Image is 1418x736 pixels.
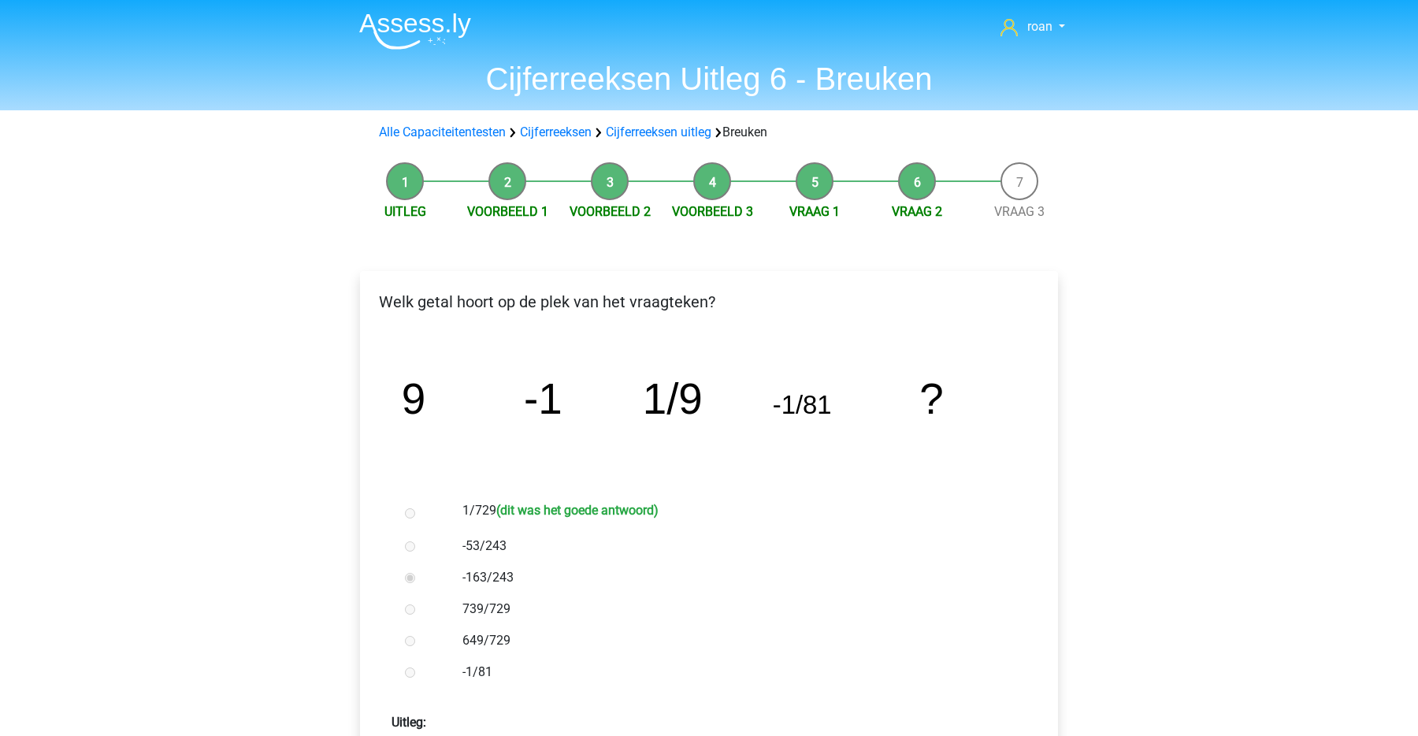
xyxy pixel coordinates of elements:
[462,501,1008,524] label: 1/729
[994,204,1045,219] a: Vraag 3
[994,17,1071,36] a: roan
[373,290,1045,314] p: Welk getal hoort op de plek van het vraagteken?
[462,568,1008,587] label: -163/243
[520,125,592,139] a: Cijferreeksen
[384,204,426,219] a: Uitleg
[892,204,942,219] a: Vraag 2
[347,60,1071,98] h1: Cijferreeksen Uitleg 6 - Breuken
[919,374,943,423] tspan: ?
[570,204,651,219] a: Voorbeeld 2
[359,13,471,50] img: Assessly
[462,600,1008,619] label: 739/729
[462,537,1008,556] label: -53/243
[496,503,659,518] h6: (dit was het goede antwoord)
[524,374,562,423] tspan: -1
[467,204,548,219] a: Voorbeeld 1
[606,125,711,139] a: Cijferreeksen uitleg
[379,125,506,139] a: Alle Capaciteitentesten
[773,390,832,419] tspan: -1/81
[462,663,1008,682] label: -1/81
[1027,19,1052,34] span: roan
[462,631,1008,650] label: 649/729
[672,204,753,219] a: Voorbeeld 3
[373,123,1045,142] div: Breuken
[643,374,703,423] tspan: 1/9
[789,204,840,219] a: Vraag 1
[402,374,425,423] tspan: 9
[392,715,426,730] strong: Uitleg:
